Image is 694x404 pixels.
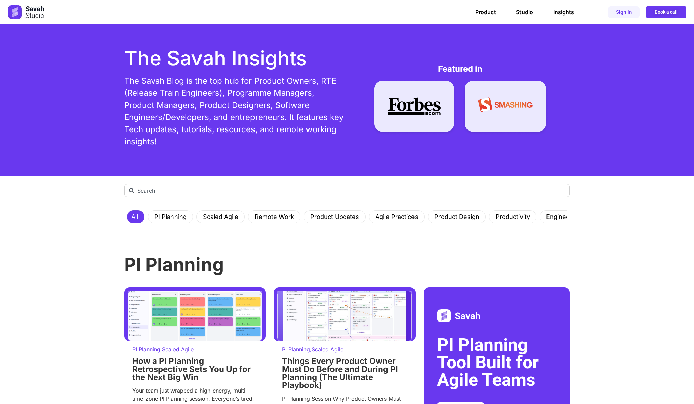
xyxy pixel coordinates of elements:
[312,346,343,353] a: Scaled Agile
[282,356,398,390] a: Things Every Product Owner Must Do Before and During PI Planning (The Ultimate Playbook)
[162,346,194,353] a: Scaled Agile
[306,211,363,223] a: Product Updates
[475,9,574,16] nav: Menu
[660,372,694,404] iframe: Chat Widget
[132,346,160,353] a: PI Planning
[655,10,678,15] span: Book a call
[127,210,567,223] nav: Menu
[132,356,251,382] a: How a PI Planning Retrospective Sets You Up for the Next Big Win
[150,211,191,223] a: PI Planning
[199,211,242,223] a: Scaled Agile
[608,6,640,18] a: Sign in
[124,184,570,197] input: Search
[132,347,258,352] p: ,
[430,211,483,223] a: Product Design
[491,211,534,223] a: Productivity
[250,211,298,223] a: Remote Work
[282,346,310,353] a: PI Planning
[437,336,556,389] h2: PI Planning Tool Built for Agile Teams
[516,9,533,16] a: Studio
[127,211,142,223] a: All
[646,6,686,18] a: Book a call
[542,211,585,223] a: Engineering
[282,347,407,352] p: ,
[124,256,570,274] h3: PI Planning
[124,48,344,68] h1: The Savah Insights
[124,75,344,148] p: The Savah Blog is the top hub for Product Owners, RTE (Release Train Engineers), Programme Manage...
[553,9,574,16] a: Insights
[616,10,632,15] span: Sign in
[371,211,422,223] a: Agile Practices
[475,9,496,16] a: Product
[350,65,570,73] h4: Featured in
